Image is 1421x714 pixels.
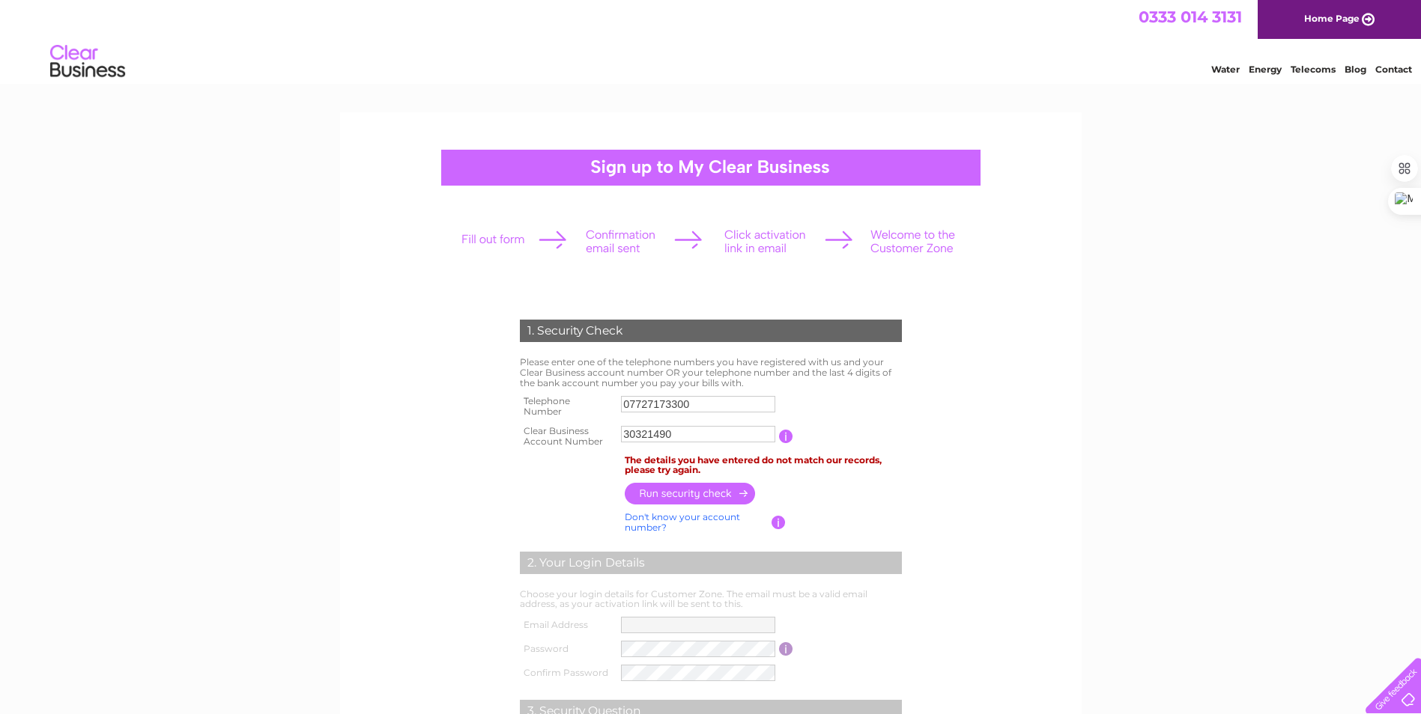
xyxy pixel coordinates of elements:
[779,430,793,443] input: Information
[1211,64,1240,75] a: Water
[621,451,906,480] td: The details you have entered do not match our records, please try again.
[1291,64,1336,75] a: Telecoms
[516,391,618,421] th: Telephone Number
[520,320,902,342] div: 1. Security Check
[357,8,1065,73] div: Clear Business is a trading name of Verastar Limited (registered in [GEOGRAPHIC_DATA] No. 3667643...
[49,39,126,85] img: logo.png
[516,613,618,637] th: Email Address
[1249,64,1282,75] a: Energy
[779,642,793,656] input: Information
[1375,64,1412,75] a: Contact
[516,661,618,685] th: Confirm Password
[516,585,906,614] td: Choose your login details for Customer Zone. The email must be a valid email address, as your act...
[516,637,618,661] th: Password
[625,511,740,533] a: Don't know your account number?
[772,516,786,529] input: Information
[520,552,902,574] div: 2. Your Login Details
[1139,7,1242,26] a: 0333 014 3131
[516,353,906,391] td: Please enter one of the telephone numbers you have registered with us and your Clear Business acc...
[1345,64,1366,75] a: Blog
[516,421,618,451] th: Clear Business Account Number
